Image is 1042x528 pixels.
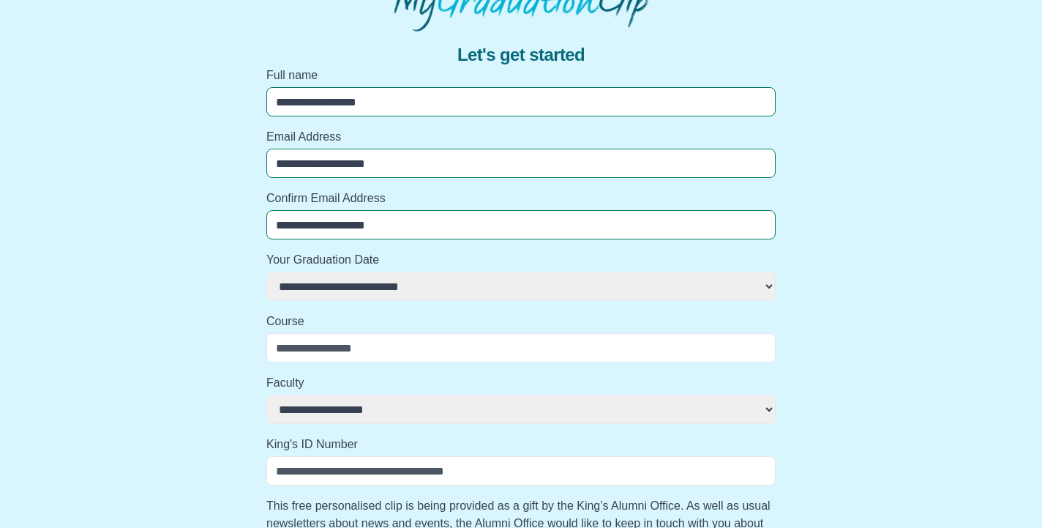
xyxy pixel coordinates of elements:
label: Full name [266,67,776,84]
label: Confirm Email Address [266,190,776,207]
label: Email Address [266,128,776,146]
span: Let's get started [457,43,585,67]
label: King's ID Number [266,436,776,453]
label: Your Graduation Date [266,251,776,269]
label: Course [266,313,776,330]
label: Faculty [266,374,776,392]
